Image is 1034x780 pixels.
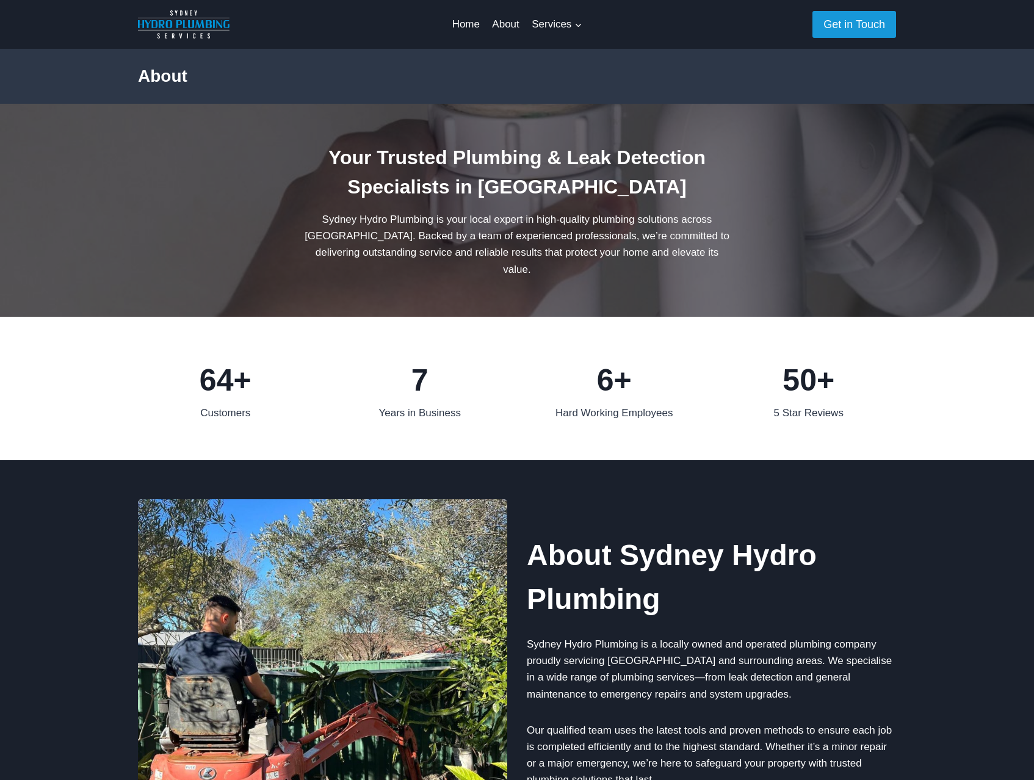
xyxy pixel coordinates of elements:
[446,10,486,39] a: Home
[526,10,588,39] a: Services
[446,10,588,39] nav: Primary Navigation
[333,405,508,421] div: Years in Business
[527,533,896,621] h2: About Sydney Hydro Plumbing
[532,16,582,32] span: Services
[138,405,313,421] div: Customers
[333,356,508,405] div: 7
[527,405,702,421] div: Hard Working Employees
[138,356,313,405] div: 64+
[527,356,702,405] div: 6+
[486,10,526,39] a: About
[138,63,896,89] h2: About
[527,636,896,702] p: Sydney Hydro Plumbing is a locally owned and operated plumbing company proudly servicing [GEOGRAP...
[721,356,897,405] div: 50+
[302,211,733,278] p: Sydney Hydro Plumbing is your local expert in high-quality plumbing solutions across [GEOGRAPHIC_...
[138,10,230,38] img: Sydney Hydro Plumbing Logo
[302,143,733,201] h1: Your Trusted Plumbing & Leak Detection Specialists in [GEOGRAPHIC_DATA]
[721,405,897,421] div: 5 Star Reviews
[812,11,896,37] a: Get in Touch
